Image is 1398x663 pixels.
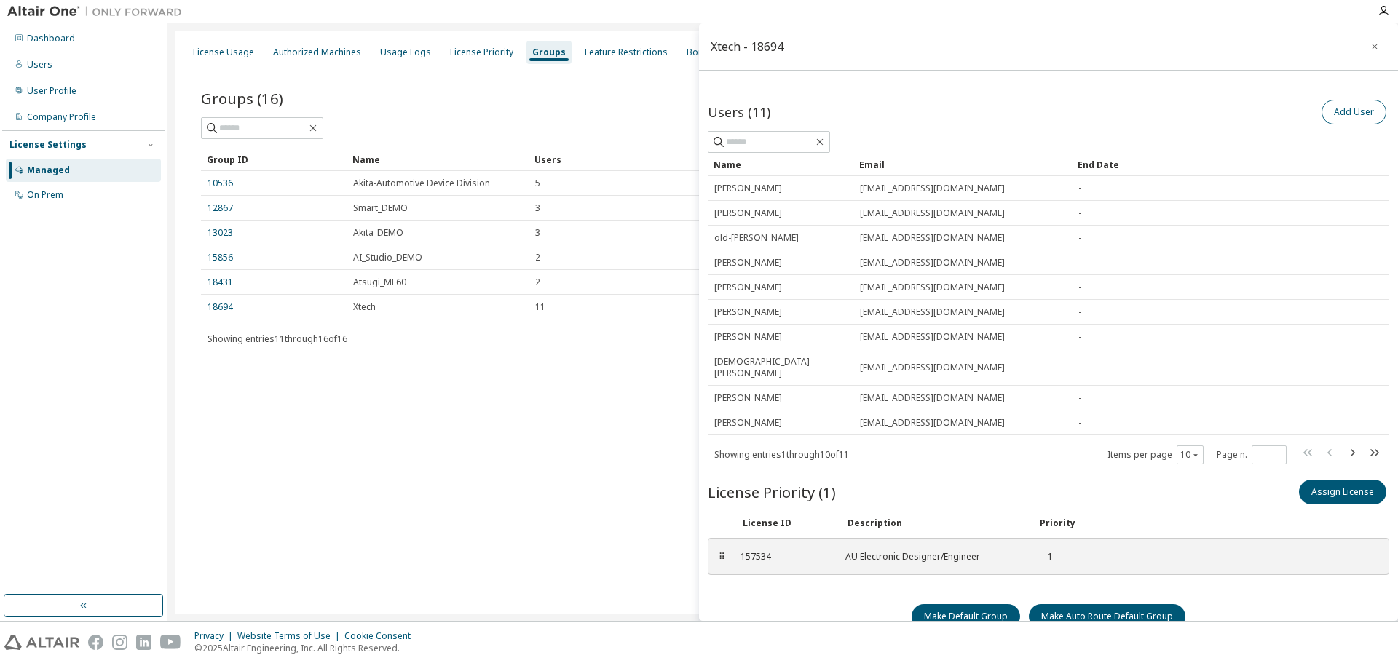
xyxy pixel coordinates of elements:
[353,277,406,288] span: Atsugi_ME60
[859,153,1066,176] div: Email
[860,282,1005,293] span: [EMAIL_ADDRESS][DOMAIN_NAME]
[27,111,96,123] div: Company Profile
[208,301,233,313] a: 18694
[1078,282,1081,293] span: -
[714,448,849,461] span: Showing entries 1 through 10 of 11
[4,635,79,650] img: altair_logo.svg
[27,189,63,201] div: On Prem
[714,232,799,244] span: old-[PERSON_NAME]
[273,47,361,58] div: Authorized Machines
[27,85,76,97] div: User Profile
[208,227,233,239] a: 13023
[714,207,782,219] span: [PERSON_NAME]
[9,139,87,151] div: License Settings
[27,59,52,71] div: Users
[450,47,513,58] div: License Priority
[714,183,782,194] span: [PERSON_NAME]
[193,47,254,58] div: License Usage
[714,392,782,404] span: [PERSON_NAME]
[112,635,127,650] img: instagram.svg
[136,635,151,650] img: linkedin.svg
[27,164,70,176] div: Managed
[714,417,782,429] span: [PERSON_NAME]
[860,232,1005,244] span: [EMAIL_ADDRESS][DOMAIN_NAME]
[1078,306,1081,318] span: -
[353,227,403,239] span: Akita_DEMO
[7,4,189,19] img: Altair One
[687,47,754,58] div: Borrow Settings
[860,183,1005,194] span: [EMAIL_ADDRESS][DOMAIN_NAME]
[88,635,103,650] img: facebook.svg
[208,277,233,288] a: 18431
[1078,153,1334,176] div: End Date
[1029,604,1185,629] button: Make Auto Route Default Group
[848,517,1022,529] div: Description
[1217,445,1287,464] span: Page n.
[1180,449,1200,461] button: 10
[1078,331,1081,343] span: -
[208,333,347,345] span: Showing entries 11 through 16 of 16
[860,207,1005,219] span: [EMAIL_ADDRESS][DOMAIN_NAME]
[912,604,1020,629] button: Make Default Group
[860,362,1005,373] span: [EMAIL_ADDRESS][DOMAIN_NAME]
[1040,517,1075,529] div: Priority
[717,551,726,563] div: ⠿
[353,202,408,214] span: Smart_DEMO
[207,148,341,171] div: Group ID
[860,306,1005,318] span: [EMAIL_ADDRESS][DOMAIN_NAME]
[714,153,848,176] div: Name
[532,47,566,58] div: Groups
[1078,232,1081,244] span: -
[160,635,181,650] img: youtube.svg
[208,252,233,263] a: 15856
[860,331,1005,343] span: [EMAIL_ADDRESS][DOMAIN_NAME]
[535,252,540,263] span: 2
[845,551,1020,563] div: AU Electronic Designer/Engineer
[743,517,830,529] div: License ID
[1078,392,1081,404] span: -
[860,257,1005,269] span: [EMAIL_ADDRESS][DOMAIN_NAME]
[714,356,847,379] span: [DEMOGRAPHIC_DATA][PERSON_NAME]
[535,227,540,239] span: 3
[380,47,431,58] div: Usage Logs
[27,33,75,44] div: Dashboard
[860,392,1005,404] span: [EMAIL_ADDRESS][DOMAIN_NAME]
[1078,362,1081,373] span: -
[208,202,233,214] a: 12867
[1322,100,1386,124] button: Add User
[194,642,419,654] p: © 2025 Altair Engineering, Inc. All Rights Reserved.
[860,417,1005,429] span: [EMAIL_ADDRESS][DOMAIN_NAME]
[714,257,782,269] span: [PERSON_NAME]
[1038,551,1053,563] div: 1
[344,630,419,642] div: Cookie Consent
[585,47,668,58] div: Feature Restrictions
[353,301,376,313] span: Xtech
[1078,417,1081,429] span: -
[353,252,422,263] span: AI_Studio_DEMO
[1078,257,1081,269] span: -
[208,178,233,189] a: 10536
[535,277,540,288] span: 2
[1107,445,1204,464] span: Items per page
[535,301,545,313] span: 11
[711,41,783,52] div: Xtech - 18694
[708,103,770,121] span: Users (11)
[714,331,782,343] span: [PERSON_NAME]
[535,178,540,189] span: 5
[534,148,1324,171] div: Users
[194,630,237,642] div: Privacy
[201,88,283,108] span: Groups (16)
[741,551,828,563] div: 157534
[714,306,782,318] span: [PERSON_NAME]
[1078,207,1081,219] span: -
[714,282,782,293] span: [PERSON_NAME]
[708,482,836,502] span: License Priority (1)
[535,202,540,214] span: 3
[1078,183,1081,194] span: -
[1299,480,1386,504] button: Assign License
[237,630,344,642] div: Website Terms of Use
[353,178,490,189] span: Akita-Automotive Device Division
[352,148,523,171] div: Name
